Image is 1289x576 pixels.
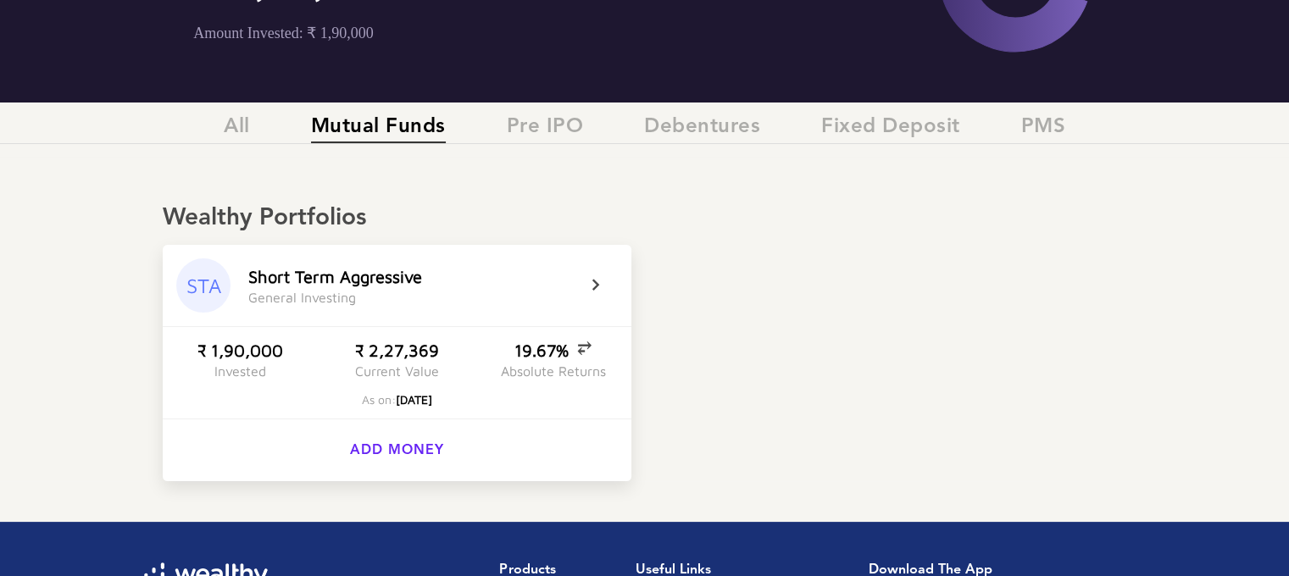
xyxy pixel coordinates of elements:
[644,115,760,143] span: Debentures
[355,341,439,360] div: ₹ 2,27,369
[248,267,422,286] div: S h o r t T e r m A g g r e s s i v e
[163,204,1126,233] div: Wealthy Portfolios
[311,115,446,143] span: Mutual Funds
[396,392,432,407] span: [DATE]
[1021,115,1066,143] span: PMS
[821,115,960,143] span: Fixed Deposit
[329,433,464,468] button: Add money
[197,341,283,360] div: ₹ 1,90,000
[507,115,584,143] span: Pre IPO
[214,363,266,379] div: Invested
[362,392,432,407] div: As on:
[501,363,606,379] div: Absolute Returns
[355,363,439,379] div: Current Value
[176,258,231,313] div: STA
[514,341,592,360] div: 19.67%
[193,24,741,42] p: Amount Invested: ₹ 1,90,000
[224,115,250,143] span: All
[248,290,356,305] div: G e n e r a l I n v e s t i n g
